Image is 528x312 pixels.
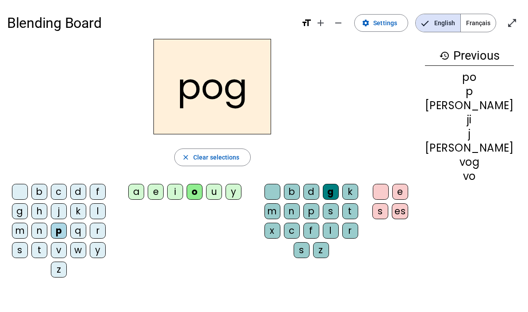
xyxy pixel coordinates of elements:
mat-icon: remove [333,18,344,28]
div: g [12,203,28,219]
h2: pog [153,39,271,134]
h3: Previous [425,46,514,66]
div: ji [425,114,514,125]
mat-icon: close [182,153,190,161]
div: e [392,184,408,200]
div: b [284,184,300,200]
div: es [392,203,408,219]
span: Français [461,14,496,32]
div: l [323,223,339,239]
div: y [226,184,241,200]
div: vog [425,157,514,167]
mat-icon: open_in_full [507,18,517,28]
mat-icon: settings [362,19,370,27]
div: s [372,203,388,219]
div: [PERSON_NAME] [425,100,514,111]
div: y [90,242,106,258]
div: n [284,203,300,219]
div: j [425,129,514,139]
div: s [323,203,339,219]
div: n [31,223,47,239]
div: u [206,184,222,200]
div: po [425,72,514,83]
div: o [187,184,203,200]
div: d [303,184,319,200]
mat-button-toggle-group: Language selection [415,14,496,32]
button: Enter full screen [503,14,521,32]
div: [PERSON_NAME] [425,143,514,153]
div: d [70,184,86,200]
div: x [264,223,280,239]
button: Clear selections [174,148,251,166]
div: l [90,203,106,219]
div: r [342,223,358,239]
div: g [323,184,339,200]
div: r [90,223,106,239]
div: h [31,203,47,219]
div: k [342,184,358,200]
div: p [425,86,514,97]
div: c [284,223,300,239]
div: m [12,223,28,239]
div: f [90,184,106,200]
button: Decrease font size [329,14,347,32]
button: Increase font size [312,14,329,32]
div: t [342,203,358,219]
span: Settings [373,18,397,28]
div: s [294,242,310,258]
div: i [167,184,183,200]
div: c [51,184,67,200]
div: b [31,184,47,200]
div: vo [425,171,514,182]
mat-icon: add [315,18,326,28]
mat-icon: history [439,50,450,61]
div: p [303,203,319,219]
button: Settings [354,14,408,32]
div: e [148,184,164,200]
div: w [70,242,86,258]
div: z [313,242,329,258]
div: s [12,242,28,258]
div: j [51,203,67,219]
div: q [70,223,86,239]
div: z [51,262,67,278]
div: v [51,242,67,258]
div: m [264,203,280,219]
h1: Blending Board [7,9,294,37]
div: k [70,203,86,219]
div: p [51,223,67,239]
div: t [31,242,47,258]
span: English [416,14,460,32]
span: Clear selections [193,152,240,163]
div: a [128,184,144,200]
div: f [303,223,319,239]
mat-icon: format_size [301,18,312,28]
